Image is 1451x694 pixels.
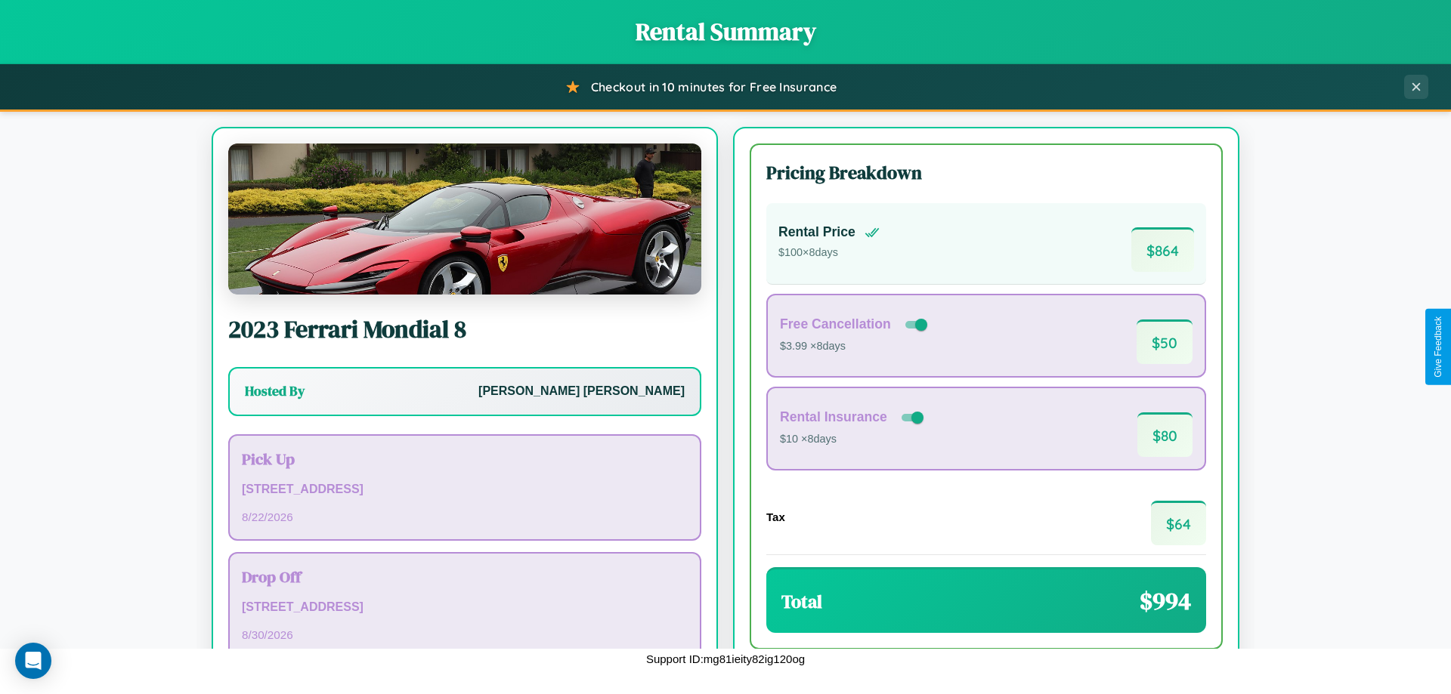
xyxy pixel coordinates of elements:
[766,160,1206,185] h3: Pricing Breakdown
[228,143,701,295] img: Ferrari Mondial 8
[242,448,688,470] h3: Pick Up
[242,507,688,527] p: 8 / 22 / 2026
[780,316,891,332] h4: Free Cancellation
[242,566,688,588] h3: Drop Off
[646,649,805,669] p: Support ID: mg81ieity82ig120og
[778,224,855,240] h4: Rental Price
[1131,227,1194,272] span: $ 864
[1137,412,1193,457] span: $ 80
[781,589,822,614] h3: Total
[1433,316,1443,378] div: Give Feedback
[1140,585,1191,618] span: $ 994
[780,430,927,449] p: $10 × 8 days
[778,243,880,263] p: $ 100 × 8 days
[766,510,785,523] h4: Tax
[780,409,887,425] h4: Rental Insurance
[478,381,685,403] p: [PERSON_NAME] [PERSON_NAME]
[242,597,688,618] p: [STREET_ADDRESS]
[15,643,51,679] div: Open Intercom Messenger
[15,15,1436,48] h1: Rental Summary
[1151,501,1206,545] span: $ 64
[245,382,305,400] h3: Hosted By
[780,337,930,356] p: $3.99 × 8 days
[591,79,837,94] span: Checkout in 10 minutes for Free Insurance
[228,313,701,346] h2: 2023 Ferrari Mondial 8
[242,479,688,501] p: [STREET_ADDRESS]
[1137,319,1193,364] span: $ 50
[242,625,688,645] p: 8 / 30 / 2026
